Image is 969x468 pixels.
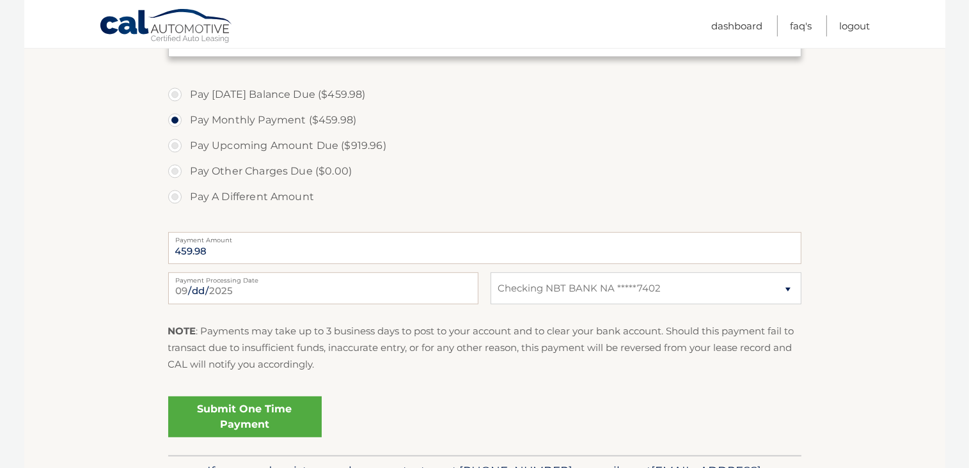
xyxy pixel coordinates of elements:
label: Pay [DATE] Balance Due ($459.98) [168,82,801,107]
a: Logout [840,15,871,36]
strong: NOTE [168,325,196,337]
p: : Payments may take up to 3 business days to post to your account and to clear your bank account.... [168,323,801,373]
label: Pay Upcoming Amount Due ($919.96) [168,133,801,159]
a: Dashboard [712,15,763,36]
input: Payment Date [168,272,478,304]
label: Payment Processing Date [168,272,478,283]
a: Submit One Time Payment [168,396,322,437]
label: Pay Other Charges Due ($0.00) [168,159,801,184]
label: Pay Monthly Payment ($459.98) [168,107,801,133]
label: Payment Amount [168,232,801,242]
label: Pay A Different Amount [168,184,801,210]
a: FAQ's [791,15,812,36]
a: Cal Automotive [99,8,233,45]
input: Payment Amount [168,232,801,264]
